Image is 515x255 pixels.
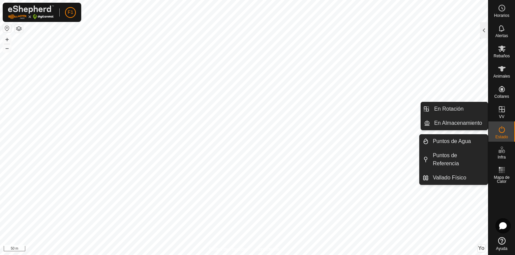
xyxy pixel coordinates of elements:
button: Capas del Mapa [15,25,23,33]
img: Logo Gallagher [8,5,54,19]
span: Infra [497,155,506,159]
a: Contáctenos [256,246,279,252]
span: Ayuda [496,247,508,251]
span: Puntos de Agua [433,137,471,145]
span: En Almacenamiento [434,119,482,127]
span: En Rotación [434,105,463,113]
span: Puntos de Referencia [433,151,484,168]
span: Alertas [495,34,508,38]
span: Collares [494,94,509,98]
button: – [3,44,11,52]
li: En Almacenamiento [421,116,488,130]
a: En Rotación [430,102,488,116]
li: Puntos de Referencia [420,149,488,170]
button: Restablecer Mapa [3,24,11,32]
span: Horarios [494,13,509,18]
a: Puntos de Agua [429,135,488,148]
a: Ayuda [488,234,515,253]
span: Mapa de Calor [490,175,513,183]
span: VV [499,115,504,119]
a: En Almacenamiento [430,116,488,130]
span: Vallado Físico [433,174,466,182]
span: Animales [493,74,510,78]
span: Yo [478,245,484,251]
span: Estado [495,135,508,139]
a: Política de Privacidad [209,246,248,252]
a: Puntos de Referencia [429,149,488,170]
span: F1 [68,9,73,16]
span: Rebaños [493,54,510,58]
li: Vallado Físico [420,171,488,185]
li: En Rotación [421,102,488,116]
button: + [3,35,11,44]
button: Yo [478,245,485,252]
li: Puntos de Agua [420,135,488,148]
a: Vallado Físico [429,171,488,185]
